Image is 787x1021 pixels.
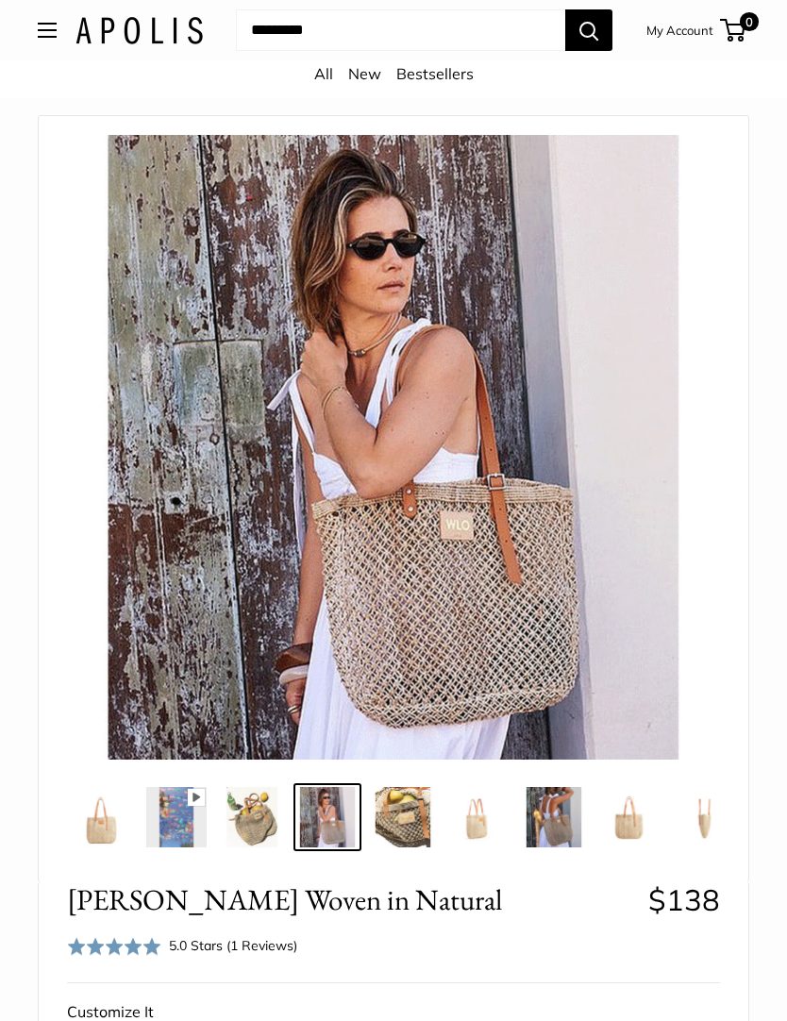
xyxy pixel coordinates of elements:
[722,19,745,42] a: 0
[169,935,297,956] div: 5.0 Stars (1 Reviews)
[675,787,735,847] img: Mercado Woven in Natural
[671,783,739,851] a: Mercado Woven in Natural
[67,882,634,917] span: [PERSON_NAME] Woven in Natural
[297,787,358,847] img: Mercado Woven in Natural
[648,881,720,918] span: $138
[142,783,210,851] a: Mercado Woven in Natural
[369,783,437,851] a: Mercado Woven in Natural
[38,23,57,38] button: Open menu
[599,787,660,847] img: Mercado Woven in Natural
[373,787,433,847] img: Mercado Woven in Natural
[348,64,381,83] a: New
[67,932,297,960] div: 5.0 Stars (1 Reviews)
[448,787,509,847] img: Mercado Woven in Natural
[67,783,135,851] a: Mercado Woven in Natural
[293,783,361,851] a: Mercado Woven in Natural
[595,783,663,851] a: Mercado Woven in Natural
[565,9,612,51] button: Search
[71,787,131,847] img: Mercado Woven in Natural
[646,19,713,42] a: My Account
[520,783,588,851] a: Mercado Woven in Natural
[218,783,286,851] a: Mercado Woven in Natural
[75,17,203,44] img: Apolis
[314,64,333,83] a: All
[222,787,282,847] img: Mercado Woven in Natural
[524,787,584,847] img: Mercado Woven in Natural
[444,783,512,851] a: Mercado Woven in Natural
[740,12,759,31] span: 0
[236,9,565,51] input: Search...
[81,135,706,760] img: Mercado Woven in Natural
[146,787,207,847] img: Mercado Woven in Natural
[396,64,474,83] a: Bestsellers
